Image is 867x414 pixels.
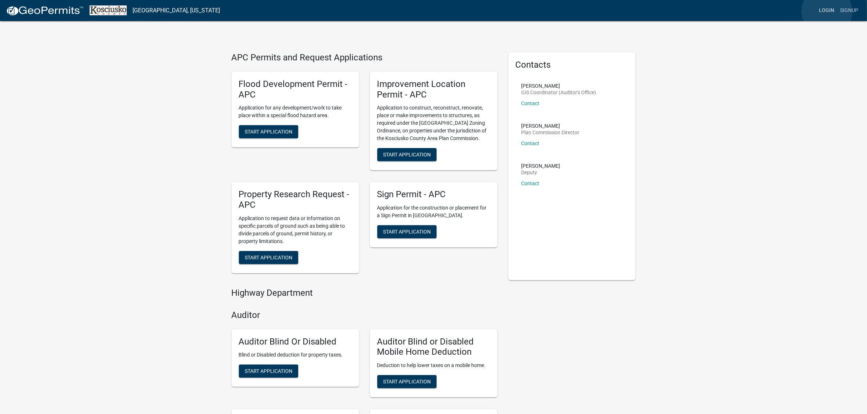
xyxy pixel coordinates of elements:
[377,362,490,369] p: Deduction to help lower taxes on a mobile home.
[239,189,352,210] h5: Property Research Request - APC
[521,83,596,88] p: [PERSON_NAME]
[245,368,292,374] span: Start Application
[239,351,352,359] p: Blind or Disabled deduction for property taxes.
[377,148,437,161] button: Start Application
[239,365,298,378] button: Start Application
[521,130,580,135] p: Plan Commission Director
[239,215,352,245] p: Application to request data or information on specific parcels of ground such as being able to di...
[232,52,497,63] h4: APC Permits and Request Applications
[239,251,298,264] button: Start Application
[232,310,497,321] h4: Auditor
[133,4,220,17] a: [GEOGRAPHIC_DATA], [US_STATE]
[239,337,352,347] h5: Auditor Blind Or Disabled
[377,375,437,388] button: Start Application
[383,229,431,235] span: Start Application
[383,152,431,158] span: Start Application
[239,125,298,138] button: Start Application
[816,4,837,17] a: Login
[377,225,437,238] button: Start Application
[521,163,560,168] p: [PERSON_NAME]
[245,129,292,135] span: Start Application
[521,140,540,146] a: Contact
[383,379,431,385] span: Start Application
[521,100,540,106] a: Contact
[90,5,127,15] img: Kosciusko County, Indiana
[377,189,490,200] h5: Sign Permit - APC
[377,104,490,142] p: Application to construct, reconstruct, renovate, place or make improvements to structures, as req...
[521,170,560,175] p: Deputy
[521,180,540,186] a: Contact
[377,204,490,219] p: Application for the construction or placement for a Sign Permit in [GEOGRAPHIC_DATA].
[516,60,628,70] h5: Contacts
[521,123,580,128] p: [PERSON_NAME]
[837,4,861,17] a: Signup
[239,79,352,100] h5: Flood Development Permit - APC
[232,288,497,298] h4: Highway Department
[239,104,352,119] p: Application for any development/work to take place within a special flood hazard area.
[377,337,490,358] h5: Auditor Blind or Disabled Mobile Home Deduction
[377,79,490,100] h5: Improvement Location Permit - APC
[521,90,596,95] p: GIS Coordinator (Auditor's Office)
[245,254,292,260] span: Start Application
